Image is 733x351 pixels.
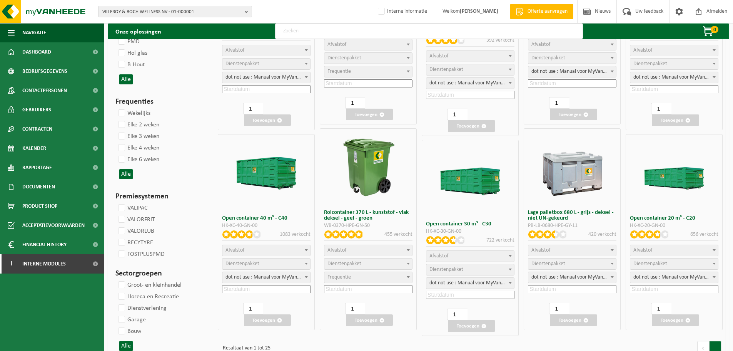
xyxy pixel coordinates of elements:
span: Afvalstof [531,247,550,253]
div: HK-XC-20-GN-00 [630,223,718,228]
label: Garage [117,314,146,326]
a: Offerte aanvragen [510,4,573,19]
h3: Sectorgroepen [115,268,204,279]
span: Navigatie [22,23,46,42]
span: Acceptatievoorwaarden [22,216,85,235]
h3: Open container 40 m³ - C40 [222,215,311,221]
span: Dienstenpakket [429,267,463,272]
img: HK-XC-30-GN-00 [437,163,503,195]
span: Contactpersonen [22,81,67,100]
span: Dienstenpakket [327,261,361,267]
label: Dienstverlening [117,302,167,314]
span: Dienstenpakket [225,61,259,67]
span: dot not use : Manual voor MyVanheede [528,272,616,283]
p: 455 verkocht [384,230,412,238]
h3: Open container 20 m³ - C20 [630,215,718,221]
p: 420 verkocht [588,230,616,238]
label: Wekelijks [117,107,150,119]
input: 1 [243,303,263,314]
input: 1 [651,103,671,114]
label: VALORFRIT [117,214,155,225]
input: 1 [549,303,569,314]
span: dot not use : Manual voor MyVanheede [630,72,718,83]
span: Dienstenpakket [429,67,463,72]
img: PB-LB-0680-HPE-GY-11 [539,134,605,200]
p: 392 verkocht [486,36,514,44]
label: Elke 4 weken [117,142,159,154]
span: Afvalstof [225,247,244,253]
span: Contracten [22,119,52,139]
input: Startdatum [630,285,718,293]
span: Offerte aanvragen [526,8,569,15]
span: dot not use : Manual voor MyVanheede [630,272,718,283]
input: Startdatum [528,285,616,293]
label: Elke 3 weken [117,131,159,142]
span: VILLEROY & BOCH WELLNESS NV - 01-000001 [102,6,242,18]
span: Dienstenpakket [633,261,667,267]
label: VALIPAC [117,202,148,214]
div: PB-LB-0680-HPE-GY-11 [528,223,616,228]
input: Startdatum [324,285,412,293]
button: Toevoegen [244,314,291,326]
input: 1 [447,309,467,320]
span: dot not use : Manual voor MyVanheede [426,78,514,89]
input: Startdatum [222,285,311,293]
span: Afvalstof [327,247,346,253]
label: PMD [117,36,140,47]
button: Toevoegen [346,314,393,326]
span: dot not use : Manual voor MyVanheede [528,272,616,283]
label: VALORLUB [117,225,154,237]
strong: [PERSON_NAME] [460,8,498,14]
span: dot not use : Manual voor MyVanheede [426,77,514,89]
span: Dienstenpakket [531,261,565,267]
button: Alle [119,169,133,179]
span: Rapportage [22,158,52,177]
span: Dienstenpakket [327,55,361,61]
label: Hol glas [117,47,147,59]
span: dot not use : Manual voor MyVanheede [426,277,514,289]
label: Elke 2 weken [117,119,159,131]
p: 722 verkocht [486,236,514,244]
label: Bouw [117,326,141,337]
span: Dienstenpakket [225,261,259,267]
h3: Premiesystemen [115,191,204,202]
span: Gebruikers [22,100,51,119]
span: dot not use : Manual voor MyVanheede [630,72,718,83]
span: Dashboard [22,42,51,62]
button: Alle [119,74,133,84]
span: Afvalstof [633,247,652,253]
label: Groot- en kleinhandel [117,279,182,291]
button: Toevoegen [550,314,597,326]
span: Afvalstof [327,42,346,47]
input: 1 [447,109,467,120]
label: Elke 6 weken [117,154,159,165]
label: FOSTPLUSPMD [117,249,165,260]
span: Afvalstof [225,47,244,53]
span: Documenten [22,177,55,196]
span: dot not use : Manual voor MyVanheede [528,66,616,77]
span: Dienstenpakket [531,55,565,61]
button: Alle [119,341,133,351]
div: HK-XC-40-GN-00 [222,223,311,228]
label: RECYTYRE [117,237,153,249]
span: Financial History [22,235,67,254]
input: Startdatum [528,79,616,87]
h3: Open container 30 m³ - C30 [426,221,514,227]
button: 0 [690,24,728,39]
input: 1 [345,97,365,109]
button: Toevoegen [346,109,393,120]
input: Startdatum [630,85,718,93]
input: 1 [345,303,365,314]
label: Interne informatie [376,6,427,17]
span: dot not use : Manual voor MyVanheede [222,272,310,283]
span: Frequentie [327,274,351,280]
img: HK-XC-20-GN-00 [641,157,707,190]
h3: Frequenties [115,96,204,107]
span: Kalender [22,139,46,158]
span: dot not use : Manual voor MyVanheede [426,278,514,289]
img: HK-XC-40-GN-00 [234,157,299,190]
button: Toevoegen [652,114,699,126]
span: Afvalstof [531,42,550,47]
input: Startdatum [222,85,311,93]
img: WB-0370-HPE-GN-50 [336,134,401,200]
